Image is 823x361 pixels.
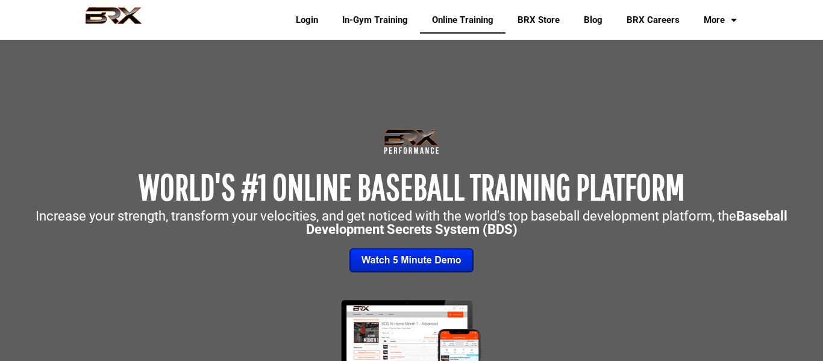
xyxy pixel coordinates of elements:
div: Navigation Menu [275,6,749,34]
strong: Baseball Development Secrets System (BDS) [306,209,788,237]
a: Login [284,6,330,34]
img: Transparent-Black-BRX-Logo-White-Performance [382,127,441,157]
a: BRX Careers [615,6,692,34]
img: Watch 5 Minute Demo [349,248,474,272]
a: Blog [572,6,615,34]
a: More [692,6,749,34]
span: WORLD'S #1 ONLINE BASEBALL TRAINING PLATFORM [139,166,684,207]
p: Increase your strength, transform your velocities, and get noticed with the world's top baseball ... [6,210,817,236]
a: In-Gym Training [330,6,420,34]
a: Online Training [420,6,505,34]
img: BRX Performance [74,7,153,33]
a: BRX Store [505,6,572,34]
